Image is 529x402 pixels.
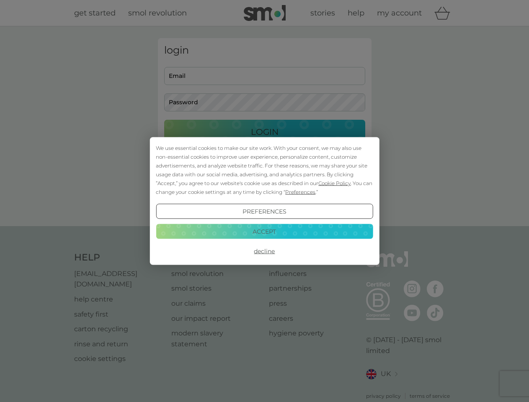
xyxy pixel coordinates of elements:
[156,224,373,239] button: Accept
[156,244,373,259] button: Decline
[318,180,351,186] span: Cookie Policy
[285,189,315,195] span: Preferences
[156,144,373,196] div: We use essential cookies to make our site work. With your consent, we may also use non-essential ...
[150,137,379,265] div: Cookie Consent Prompt
[156,204,373,219] button: Preferences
